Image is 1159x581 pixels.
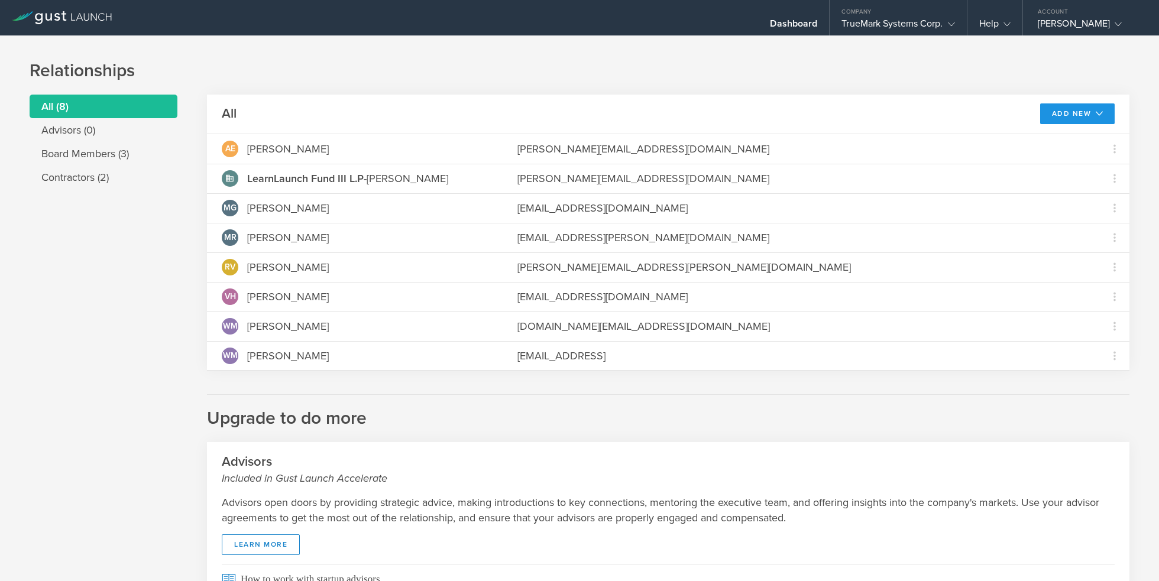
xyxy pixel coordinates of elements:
[247,172,367,185] span: -
[247,172,364,185] strong: LearnLaunch Fund III L.P
[517,230,1085,245] div: [EMAIL_ADDRESS][PERSON_NAME][DOMAIN_NAME]
[1100,524,1159,581] iframe: Chat Widget
[517,141,1085,157] div: [PERSON_NAME][EMAIL_ADDRESS][DOMAIN_NAME]
[207,394,1129,430] h2: Upgrade to do more
[222,495,1115,525] p: Advisors open doors by providing strategic advice, making introductions to key connections, mento...
[225,145,235,153] span: AE
[222,470,1115,486] small: Included in Gust Launch Accelerate
[1040,103,1115,124] button: Add New
[517,171,1085,186] div: [PERSON_NAME][EMAIL_ADDRESS][DOMAIN_NAME]
[222,453,1115,486] h2: Advisors
[841,18,954,35] div: TrueMark Systems Corp.
[224,233,237,242] span: MR
[30,142,177,165] li: Board Members (3)
[517,289,1085,304] div: [EMAIL_ADDRESS][DOMAIN_NAME]
[30,59,1129,83] h1: Relationships
[30,95,177,118] li: All (8)
[222,105,237,122] h2: All
[30,118,177,142] li: Advisors (0)
[247,141,329,157] div: [PERSON_NAME]
[247,200,329,216] div: [PERSON_NAME]
[223,322,238,330] span: WM
[225,293,236,301] span: VH
[517,259,1085,275] div: [PERSON_NAME][EMAIL_ADDRESS][PERSON_NAME][DOMAIN_NAME]
[517,319,1085,334] div: [DOMAIN_NAME][EMAIL_ADDRESS][DOMAIN_NAME]
[517,348,1085,363] div: [EMAIL_ADDRESS]
[247,289,329,304] div: [PERSON_NAME]
[517,200,1085,216] div: [EMAIL_ADDRESS][DOMAIN_NAME]
[223,352,238,360] span: WM
[1038,18,1138,35] div: [PERSON_NAME]
[979,18,1011,35] div: Help
[222,534,300,555] a: Learn More
[247,348,329,363] div: [PERSON_NAME]
[224,204,237,212] span: MG
[247,319,329,334] div: [PERSON_NAME]
[30,165,177,189] li: Contractors (2)
[225,263,235,271] span: RV
[247,259,329,275] div: [PERSON_NAME]
[247,171,448,186] div: [PERSON_NAME]
[247,230,329,245] div: [PERSON_NAME]
[770,18,817,35] div: Dashboard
